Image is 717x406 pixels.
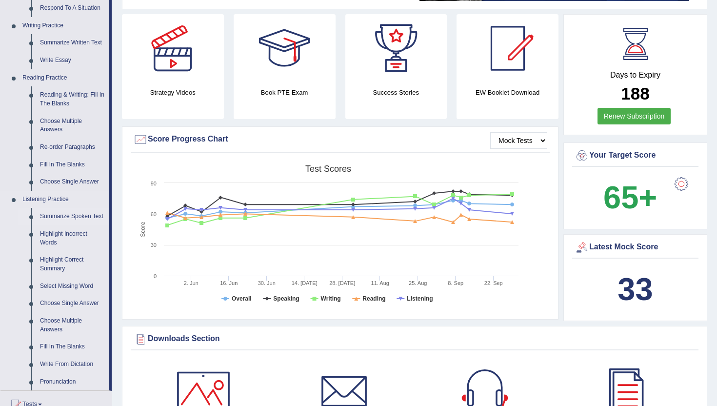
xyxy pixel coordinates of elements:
[36,86,109,112] a: Reading & Writing: Fill In The Blanks
[151,211,157,217] text: 60
[36,139,109,156] a: Re-order Paragraphs
[18,17,109,35] a: Writing Practice
[345,87,447,98] h4: Success Stories
[151,181,157,186] text: 90
[18,69,109,87] a: Reading Practice
[575,71,696,80] h4: Days to Expiry
[122,87,224,98] h4: Strategy Videos
[133,332,696,346] div: Downloads Section
[407,295,433,302] tspan: Listening
[139,222,146,237] tspan: Score
[232,295,252,302] tspan: Overall
[36,173,109,191] a: Choose Single Answer
[457,87,558,98] h4: EW Booklet Download
[184,280,199,286] tspan: 2. Jun
[321,295,341,302] tspan: Writing
[36,338,109,356] a: Fill In The Blanks
[617,271,653,307] b: 33
[575,148,696,163] div: Your Target Score
[575,240,696,255] div: Latest Mock Score
[329,280,355,286] tspan: 28. [DATE]
[305,164,351,174] tspan: Test scores
[371,280,389,286] tspan: 11. Aug
[18,191,109,208] a: Listening Practice
[36,225,109,251] a: Highlight Incorrect Words
[448,280,463,286] tspan: 8. Sep
[36,251,109,277] a: Highlight Correct Summary
[36,208,109,225] a: Summarize Spoken Text
[36,52,109,69] a: Write Essay
[151,242,157,248] text: 30
[273,295,299,302] tspan: Speaking
[258,280,276,286] tspan: 30. Jun
[36,295,109,312] a: Choose Single Answer
[36,113,109,139] a: Choose Multiple Answers
[36,356,109,373] a: Write From Dictation
[36,278,109,295] a: Select Missing Word
[36,156,109,174] a: Fill In The Blanks
[409,280,427,286] tspan: 25. Aug
[133,132,547,147] div: Score Progress Chart
[36,34,109,52] a: Summarize Written Text
[362,295,385,302] tspan: Reading
[292,280,318,286] tspan: 14. [DATE]
[36,373,109,391] a: Pronunciation
[484,280,503,286] tspan: 22. Sep
[36,312,109,338] a: Choose Multiple Answers
[621,84,649,103] b: 188
[154,273,157,279] text: 0
[220,280,238,286] tspan: 16. Jun
[234,87,336,98] h4: Book PTE Exam
[597,108,671,124] a: Renew Subscription
[603,180,657,215] b: 65+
